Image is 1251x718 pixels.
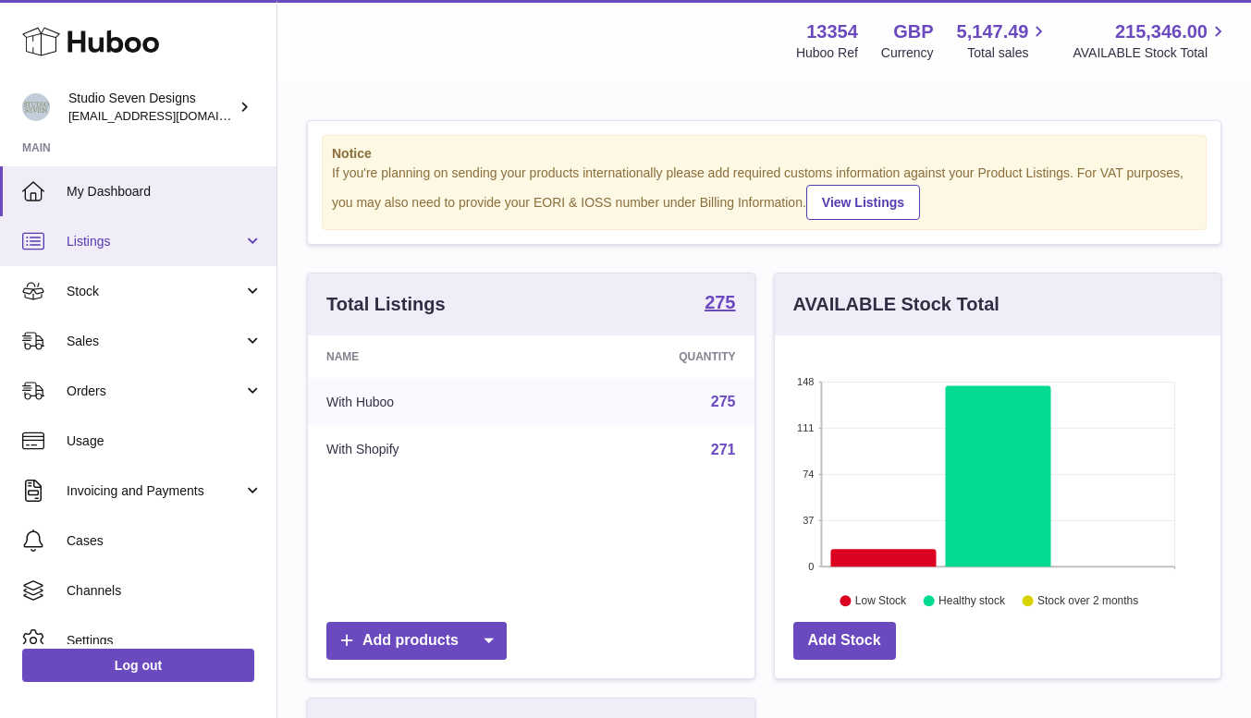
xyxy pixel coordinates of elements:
span: Channels [67,582,263,600]
text: Healthy stock [938,594,1006,607]
strong: 275 [705,293,735,311]
span: My Dashboard [67,183,263,201]
a: View Listings [806,185,920,220]
a: Add Stock [793,622,896,660]
span: 5,147.49 [957,19,1029,44]
span: 215,346.00 [1115,19,1208,44]
td: With Shopify [308,426,548,474]
div: Currency [881,44,934,62]
th: Name [308,335,548,378]
a: 271 [711,442,736,457]
text: 0 [808,561,814,572]
span: Settings [67,632,263,650]
a: 5,147.49 Total sales [957,19,1050,62]
strong: 13354 [806,19,858,44]
text: 37 [803,515,814,526]
th: Quantity [548,335,754,378]
a: 275 [705,293,735,315]
a: 275 [711,394,736,409]
h3: Total Listings [326,292,446,317]
span: [EMAIL_ADDRESS][DOMAIN_NAME] [68,108,272,123]
text: 148 [797,376,814,387]
text: 111 [797,422,814,433]
span: AVAILABLE Stock Total [1073,44,1229,62]
td: With Huboo [308,378,548,426]
a: 215,346.00 AVAILABLE Stock Total [1073,19,1229,62]
div: If you're planning on sending your products internationally please add required customs informati... [332,164,1196,220]
span: Invoicing and Payments [67,482,243,500]
span: Usage [67,432,263,450]
h3: AVAILABLE Stock Total [793,292,1000,317]
a: Log out [22,649,254,682]
img: contact.studiosevendesigns@gmail.com [22,93,50,121]
div: Studio Seven Designs [68,90,235,125]
span: Cases [67,532,263,550]
span: Total sales [967,44,1049,62]
text: 74 [803,469,814,480]
a: Add products [326,622,507,660]
span: Orders [67,383,243,400]
span: Sales [67,333,243,350]
span: Listings [67,233,243,250]
span: Stock [67,283,243,300]
text: Stock over 2 months [1037,594,1138,607]
div: Huboo Ref [796,44,858,62]
text: Low Stock [854,594,906,607]
strong: Notice [332,145,1196,163]
strong: GBP [893,19,933,44]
